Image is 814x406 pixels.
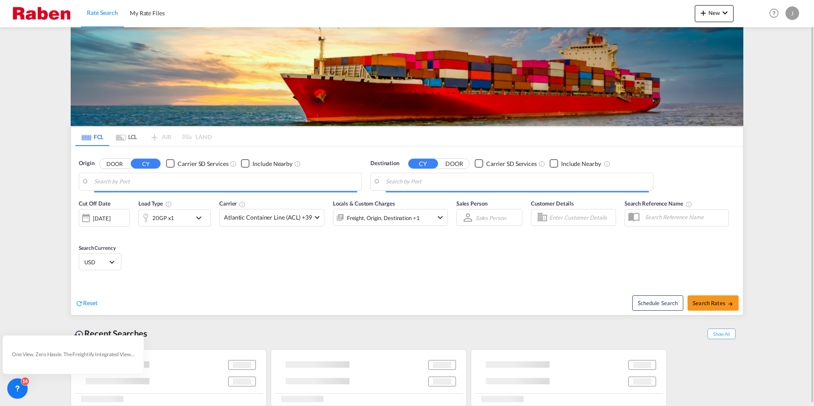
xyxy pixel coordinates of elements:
input: Enter Customer Details [549,211,613,224]
md-icon: Unchecked: Search for CY (Container Yard) services for all selected carriers.Checked : Search for... [230,160,237,167]
md-icon: icon-plus 400-fg [698,8,708,18]
div: [DATE] [79,209,130,227]
button: Note: By default Schedule search will only considerorigin ports, destination ports and cut off da... [632,295,683,311]
input: Search by Port [386,175,649,188]
md-select: Sales Person [475,212,507,224]
md-pagination-wrapper: Use the left and right arrow keys to navigate between tabs [75,127,212,146]
button: DOOR [439,159,469,169]
button: DOOR [100,159,129,169]
md-icon: Unchecked: Ignores neighbouring ports when fetching rates.Checked : Includes neighbouring ports w... [294,160,301,167]
div: Origin DOOR CY Checkbox No InkUnchecked: Search for CY (Container Yard) services for all selected... [71,146,743,315]
div: Freight Origin Destination Factory Stuffingicon-chevron-down [333,209,448,226]
span: Cut Off Date [79,200,111,207]
div: Help [767,6,785,21]
span: Load Type [138,200,172,207]
button: CY [408,159,438,169]
button: icon-plus 400-fgNewicon-chevron-down [695,5,734,22]
span: Rate Search [87,9,118,16]
md-icon: icon-refresh [75,300,83,307]
md-icon: icon-arrow-right [728,301,734,307]
md-checkbox: Checkbox No Ink [166,159,228,168]
div: J [785,6,799,20]
button: Search Ratesicon-arrow-right [688,295,739,311]
span: USD [84,258,108,266]
md-icon: Your search will be saved by the below given name [685,201,692,208]
span: Carrier [219,200,246,207]
div: Freight Origin Destination Factory Stuffing [347,212,420,224]
div: Carrier SD Services [486,160,537,168]
span: Show All [708,329,736,339]
input: Search Reference Name [641,211,728,223]
md-tab-item: FCL [75,127,109,146]
span: Customer Details [531,200,574,207]
md-checkbox: Checkbox No Ink [475,159,537,168]
md-select: Select Currency: $ USDUnited States Dollar [83,256,117,268]
md-icon: Unchecked: Ignores neighbouring ports when fetching rates.Checked : Includes neighbouring ports w... [604,160,610,167]
span: My Rate Files [130,9,165,17]
span: Origin [79,159,94,168]
img: LCL+%26+FCL+BACKGROUND.png [71,27,743,126]
div: Carrier SD Services [178,160,228,168]
div: Include Nearby [252,160,292,168]
div: 20GP x1 [152,212,174,224]
span: Reset [83,299,97,306]
div: Recent Searches [71,324,151,343]
input: Search by Port [94,175,357,188]
md-tab-item: LCL [109,127,143,146]
md-checkbox: Checkbox No Ink [241,159,292,168]
div: 20GP x1icon-chevron-down [138,209,211,226]
span: New [698,9,730,16]
md-checkbox: Checkbox No Ink [550,159,601,168]
img: 56a1822070ee11ef8af4bf29ef0a0da2.png [13,4,70,23]
md-datepicker: Select [79,226,85,237]
md-icon: icon-information-outline [165,201,172,208]
md-icon: icon-chevron-down [720,8,730,18]
div: icon-refreshReset [75,299,97,308]
div: Include Nearby [561,160,601,168]
span: Sales Person [456,200,487,207]
span: Search Currency [79,245,116,251]
span: Locals & Custom Charges [333,200,395,207]
button: CY [131,159,161,169]
md-icon: The selected Trucker/Carrierwill be displayed in the rate results If the rates are from another f... [239,201,246,208]
span: Destination [370,159,399,168]
div: [DATE] [93,214,110,222]
md-icon: icon-chevron-down [435,212,445,223]
md-icon: icon-chevron-down [194,213,208,223]
span: Atlantic Container Line (ACL) +39 [224,213,312,222]
span: Help [767,6,781,20]
span: Search Rates [693,300,734,306]
span: Search Reference Name [625,200,692,207]
md-icon: Unchecked: Search for CY (Container Yard) services for all selected carriers.Checked : Search for... [539,160,545,167]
